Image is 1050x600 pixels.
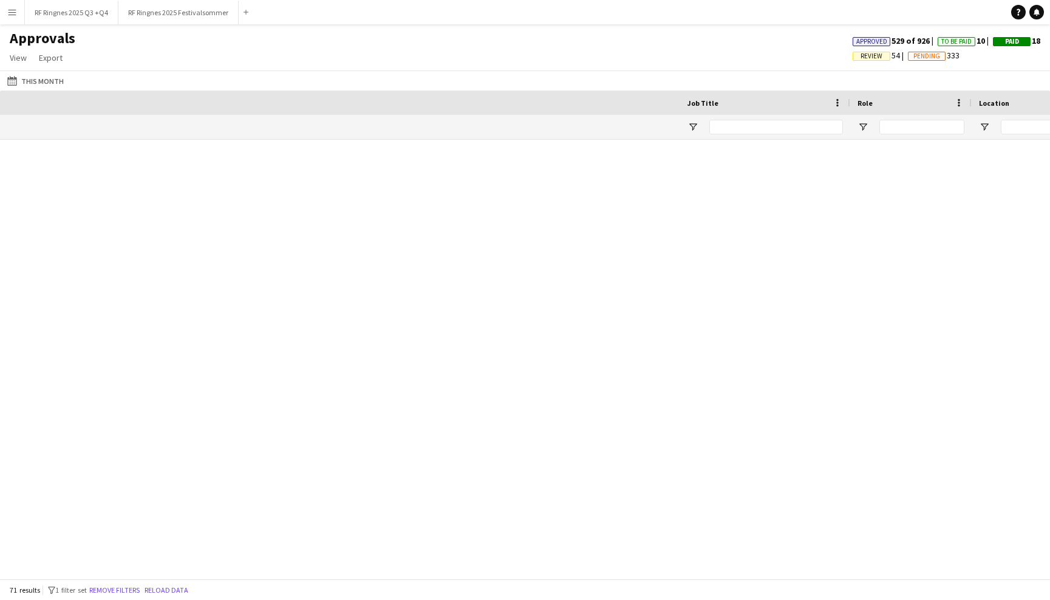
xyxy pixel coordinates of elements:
[687,122,698,133] button: Open Filter Menu
[5,50,32,66] a: View
[25,1,118,24] button: RF Ringnes 2025 Q3 +Q4
[857,122,868,133] button: Open Filter Menu
[87,584,142,597] button: Remove filters
[993,35,1040,46] span: 18
[879,120,964,134] input: Role Filter Input
[142,584,191,597] button: Reload data
[857,98,873,108] span: Role
[979,122,990,133] button: Open Filter Menu
[5,74,66,88] button: This Month
[861,52,882,60] span: Review
[853,35,938,46] span: 529 of 926
[938,35,993,46] span: 10
[34,50,67,66] a: Export
[913,52,940,60] span: Pending
[853,50,908,61] span: 54
[55,585,87,595] span: 1 filter set
[687,98,718,108] span: Job Title
[979,98,1009,108] span: Location
[908,50,960,61] span: 333
[856,38,887,46] span: Approved
[10,52,27,63] span: View
[39,52,63,63] span: Export
[1005,38,1019,46] span: Paid
[118,1,239,24] button: RF Ringnes 2025 Festivalsommer
[941,38,972,46] span: To Be Paid
[709,120,843,134] input: Job Title Filter Input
